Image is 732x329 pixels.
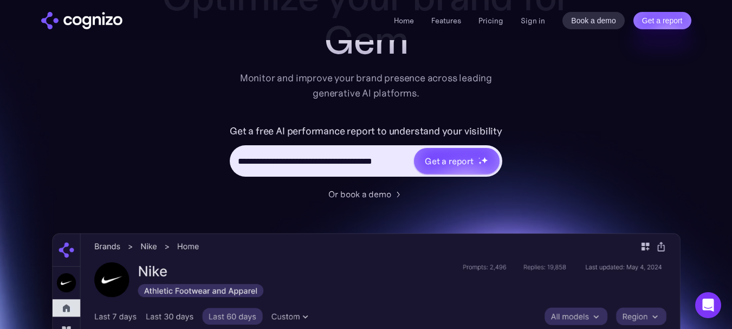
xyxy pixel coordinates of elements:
[230,122,502,140] label: Get a free AI performance report to understand your visibility
[41,12,122,29] a: home
[328,188,391,201] div: Or book a demo
[478,16,503,25] a: Pricing
[328,188,404,201] a: Or book a demo
[521,14,545,27] a: Sign in
[41,12,122,29] img: cognizo logo
[478,157,480,159] img: star
[233,70,500,101] div: Monitor and improve your brand presence across leading generative AI platforms.
[150,18,583,62] div: Gem
[478,161,482,165] img: star
[431,16,461,25] a: Features
[562,12,625,29] a: Book a demo
[230,122,502,182] form: Hero URL Input Form
[481,157,488,164] img: star
[413,147,501,175] a: Get a reportstarstarstar
[394,16,414,25] a: Home
[425,154,474,167] div: Get a report
[695,292,721,318] div: Open Intercom Messenger
[633,12,691,29] a: Get a report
